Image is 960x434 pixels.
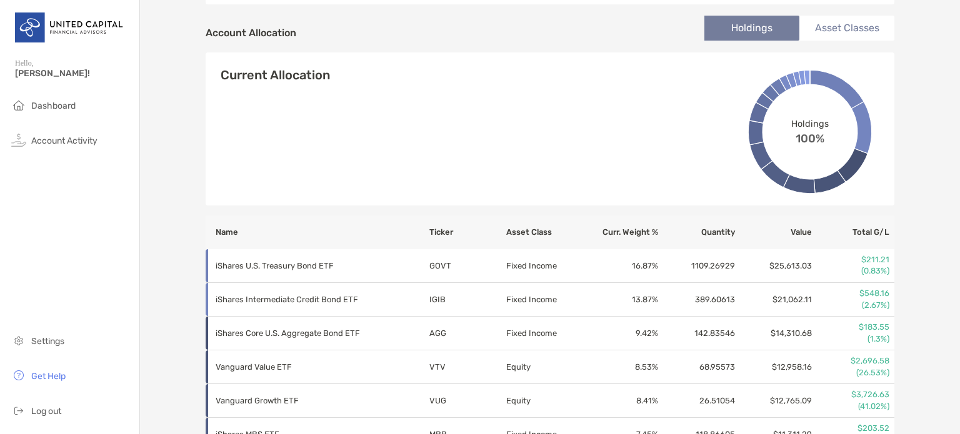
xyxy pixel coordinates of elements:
[736,384,812,418] td: $12,765.09
[813,333,889,345] p: (1.3%)
[813,401,889,412] p: (41.02%)
[736,317,812,350] td: $14,310.68
[11,97,26,112] img: household icon
[506,215,582,249] th: Asset Class
[216,325,391,341] p: iShares Core U.S. Aggregate Bond ETF
[796,129,824,145] span: 100%
[429,350,506,384] td: VTV
[813,254,889,265] p: $211.21
[216,292,391,307] p: iShares Intermediate Credit Bond ETF
[736,283,812,317] td: $21,062.11
[659,283,736,317] td: 389.60613
[799,16,894,41] li: Asset Classes
[31,101,76,111] span: Dashboard
[506,283,582,317] td: Fixed Income
[11,403,26,418] img: logout icon
[704,16,799,41] li: Holdings
[216,359,391,375] p: Vanguard Value ETF
[429,249,506,283] td: GOVT
[813,423,889,434] p: $203.52
[791,118,828,129] span: Holdings
[736,350,812,384] td: $12,958.16
[813,300,889,311] p: (2.67%)
[15,5,124,50] img: United Capital Logo
[582,350,659,384] td: 8.53 %
[216,258,391,274] p: iShares U.S. Treasury Bond ETF
[582,249,659,283] td: 16.87 %
[506,384,582,418] td: Equity
[659,384,736,418] td: 26.51054
[659,215,736,249] th: Quantity
[813,367,889,378] p: (26.53%)
[506,317,582,350] td: Fixed Income
[221,67,330,82] h4: Current Allocation
[813,265,889,277] p: (0.83%)
[582,215,659,249] th: Curr. Weight %
[506,249,582,283] td: Fixed Income
[429,215,506,249] th: Ticker
[659,350,736,384] td: 68.95573
[31,406,61,417] span: Log out
[11,368,26,383] img: get-help icon
[813,389,889,400] p: $3,726.63
[659,249,736,283] td: 1109.26929
[206,27,296,39] h4: Account Allocation
[813,355,889,367] p: $2,696.58
[31,371,66,382] span: Get Help
[11,333,26,348] img: settings icon
[31,336,64,347] span: Settings
[11,132,26,147] img: activity icon
[582,384,659,418] td: 8.41 %
[506,350,582,384] td: Equity
[659,317,736,350] td: 142.83546
[429,283,506,317] td: IGIB
[206,215,429,249] th: Name
[216,393,391,408] p: Vanguard Growth ETF
[813,288,889,299] p: $548.16
[31,136,97,146] span: Account Activity
[813,322,889,333] p: $183.55
[429,384,506,418] td: VUG
[736,215,812,249] th: Value
[582,283,659,317] td: 13.87 %
[15,68,132,79] span: [PERSON_NAME]!
[736,249,812,283] td: $25,613.03
[429,317,506,350] td: AGG
[812,215,894,249] th: Total G/L
[582,317,659,350] td: 9.42 %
